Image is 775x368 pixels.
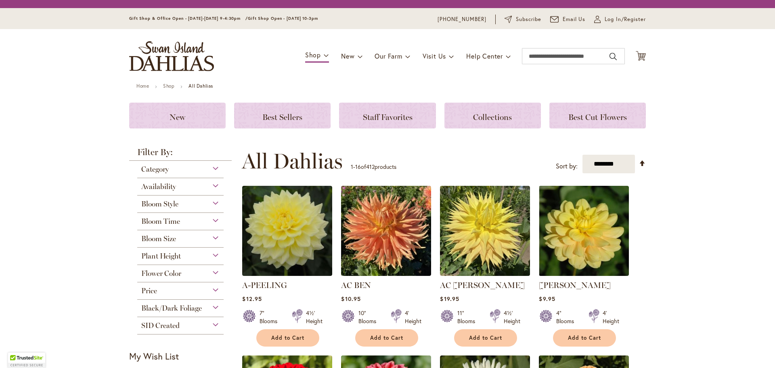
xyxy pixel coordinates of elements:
[141,252,181,261] span: Plant Height
[469,334,502,341] span: Add to Cart
[603,309,619,325] div: 4' Height
[262,112,302,122] span: Best Sellers
[141,286,157,295] span: Price
[358,309,381,325] div: 10" Blooms
[440,280,525,290] a: AC [PERSON_NAME]
[363,112,413,122] span: Staff Favorites
[341,270,431,278] a: AC BEN
[370,334,403,341] span: Add to Cart
[440,295,459,303] span: $19.95
[341,280,371,290] a: AC BEN
[129,148,232,161] strong: Filter By:
[440,270,530,278] a: AC Jeri
[136,83,149,89] a: Home
[141,182,176,191] span: Availability
[504,309,520,325] div: 4½' Height
[242,295,262,303] span: $12.95
[366,163,375,170] span: 412
[341,52,354,60] span: New
[351,163,353,170] span: 1
[457,309,480,325] div: 11" Blooms
[141,304,202,313] span: Black/Dark Foliage
[516,15,541,23] span: Subscribe
[556,309,579,325] div: 4" Blooms
[242,280,287,290] a: A-PEELING
[568,334,601,341] span: Add to Cart
[163,83,174,89] a: Shop
[141,234,176,243] span: Bloom Size
[473,112,512,122] span: Collections
[568,112,627,122] span: Best Cut Flowers
[234,103,331,128] a: Best Sellers
[539,270,629,278] a: AHOY MATEY
[306,309,323,325] div: 4½' Height
[141,269,181,278] span: Flower Color
[351,160,396,173] p: - of products
[242,186,332,276] img: A-Peeling
[242,149,343,173] span: All Dahlias
[141,165,169,174] span: Category
[260,309,282,325] div: 7" Blooms
[440,186,530,276] img: AC Jeri
[553,329,616,347] button: Add to Cart
[341,295,360,303] span: $10.95
[129,350,179,362] strong: My Wish List
[605,15,646,23] span: Log In/Register
[375,52,402,60] span: Our Farm
[339,103,436,128] a: Staff Favorites
[141,217,180,226] span: Bloom Time
[129,41,214,71] a: store logo
[539,280,611,290] a: [PERSON_NAME]
[423,52,446,60] span: Visit Us
[129,16,248,21] span: Gift Shop & Office Open - [DATE]-[DATE] 9-4:30pm /
[563,15,586,23] span: Email Us
[549,103,646,128] a: Best Cut Flowers
[256,329,319,347] button: Add to Cart
[271,334,304,341] span: Add to Cart
[8,353,45,368] div: TrustedSite Certified
[438,15,486,23] a: [PHONE_NUMBER]
[129,103,226,128] a: New
[189,83,213,89] strong: All Dahlias
[466,52,503,60] span: Help Center
[405,309,421,325] div: 4' Height
[248,16,318,21] span: Gift Shop Open - [DATE] 10-3pm
[444,103,541,128] a: Collections
[454,329,517,347] button: Add to Cart
[242,270,332,278] a: A-Peeling
[594,15,646,23] a: Log In/Register
[170,112,185,122] span: New
[141,200,178,208] span: Bloom Style
[539,295,555,303] span: $9.95
[550,15,586,23] a: Email Us
[341,186,431,276] img: AC BEN
[355,163,361,170] span: 16
[355,329,418,347] button: Add to Cart
[141,321,180,330] span: SID Created
[556,159,578,174] label: Sort by:
[539,186,629,276] img: AHOY MATEY
[305,50,321,59] span: Shop
[505,15,541,23] a: Subscribe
